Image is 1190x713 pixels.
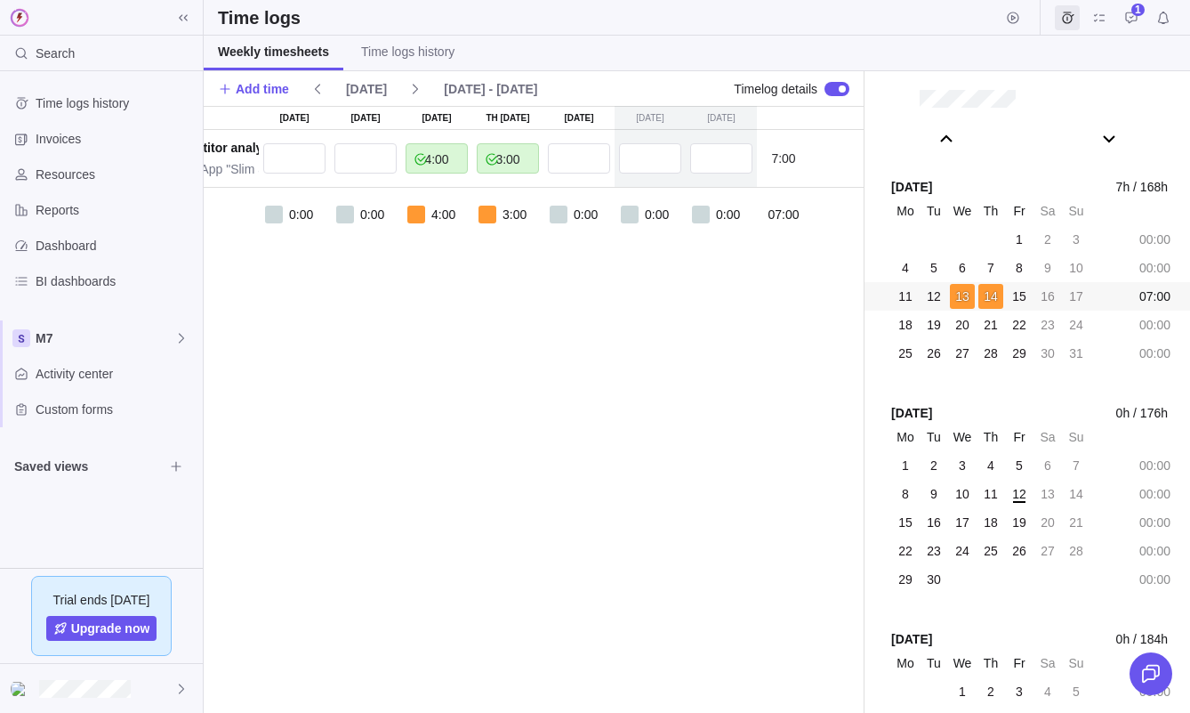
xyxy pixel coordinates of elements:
span: 0:00 [289,206,313,223]
span: Notifications [1151,5,1176,30]
span: Browse views [164,454,189,479]
span: 0h / 176h [1116,404,1168,423]
span: Search [36,45,75,62]
a: Approval requests [1119,13,1144,28]
span: Approval requests [1119,5,1144,30]
span: 15 [898,514,913,531]
span: Time logs history [36,94,196,112]
span: 14 [1069,485,1083,503]
span: Custom forms [36,401,196,418]
span: 30 [1041,344,1055,362]
div: 00:00 [1135,510,1175,535]
span: 2 [1044,231,1051,248]
span: 3 [1073,231,1080,248]
div: Fr [1007,199,1032,223]
span: 17 [1069,288,1083,305]
div: Sa [1035,425,1060,450]
span: Reports [36,201,196,219]
div: [DATE] [543,106,615,130]
span: 21 [984,316,998,334]
span: 4 [1044,683,1051,701]
span: 25 [898,344,913,362]
span: 4 [902,259,909,277]
span: 8 [902,485,909,503]
span: 29 [898,571,913,588]
span: 12 [1012,485,1026,503]
span: 10 [955,485,969,503]
span: 3:00 [503,206,527,223]
div: Su [1064,199,1089,223]
span: 22 [898,542,913,560]
span: 9 [930,485,937,503]
span: 12 [927,288,941,305]
div: [DATE] [615,106,686,130]
div: We [950,199,975,223]
a: Competitor analysis [161,139,280,157]
span: 1 [1016,231,1023,248]
span: 27 [955,344,969,362]
span: 07:00 [768,206,799,223]
div: [DATE] [686,106,757,130]
span: Trial ends [DATE] [53,591,150,609]
span: [DATE] [891,404,932,423]
span: 0:00 [645,206,669,223]
div: 00:00 [1135,341,1175,366]
span: 4:00 [406,149,467,168]
span: 11 [898,288,913,305]
span: 29 [1012,344,1026,362]
div: Mo [893,199,918,223]
span: 5 [1073,683,1080,701]
span: 1 [902,457,909,474]
span: 18 [898,316,913,334]
span: Upgrade now [46,616,157,641]
div: 00:00 [1135,482,1175,506]
span: [DATE] [891,178,932,197]
span: 24 [1069,316,1083,334]
span: Resources [36,166,196,183]
span: BI dashboards [36,272,196,290]
span: 1 [959,683,966,701]
span: 2 [930,457,937,474]
span: 17 [955,514,969,531]
span: Dashboard [36,237,196,255]
span: 5 [1016,457,1023,474]
div: Fr [1007,651,1032,676]
div: 00:00 [1135,539,1175,563]
span: 23 [927,542,941,560]
div: 7:00 [757,150,810,167]
div: Th [DATE] [472,106,543,130]
span: 16 [927,514,941,531]
div: Emily Halvorson [11,678,32,700]
a: Time logs history [347,36,469,70]
div: Tu [921,425,946,450]
span: 3:00 [478,149,538,168]
a: Time logs [1055,13,1080,28]
span: 0:00 [716,206,740,223]
span: 26 [1012,542,1026,560]
div: 00:00 [1135,227,1175,252]
h2: Time logs [218,5,301,30]
span: 8 [1016,259,1023,277]
span: My assignments [1087,5,1112,30]
span: 28 [1069,542,1083,560]
span: Time logs [1055,5,1080,30]
span: Timelog details [734,80,817,98]
div: [DATE] [330,106,401,130]
div: We [950,651,975,676]
span: 27 [1041,542,1055,560]
span: Weekly timesheets [218,43,329,61]
span: 0h / 184h [1116,630,1168,649]
div: Th [978,199,1003,223]
div: 00:00 [1135,567,1175,592]
span: 31 [1069,344,1083,362]
div: 07:00 [1135,284,1175,309]
a: Mobile App "Slim and strong" [161,160,321,178]
span: 3 [1016,683,1023,701]
span: 19 [1012,514,1026,531]
span: 22 [1012,316,1026,334]
span: 7 [1073,457,1080,474]
span: Upgrade now [71,620,150,637]
div: Sa [1035,651,1060,676]
span: 10 [1069,259,1083,277]
div: Mo [893,651,918,676]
